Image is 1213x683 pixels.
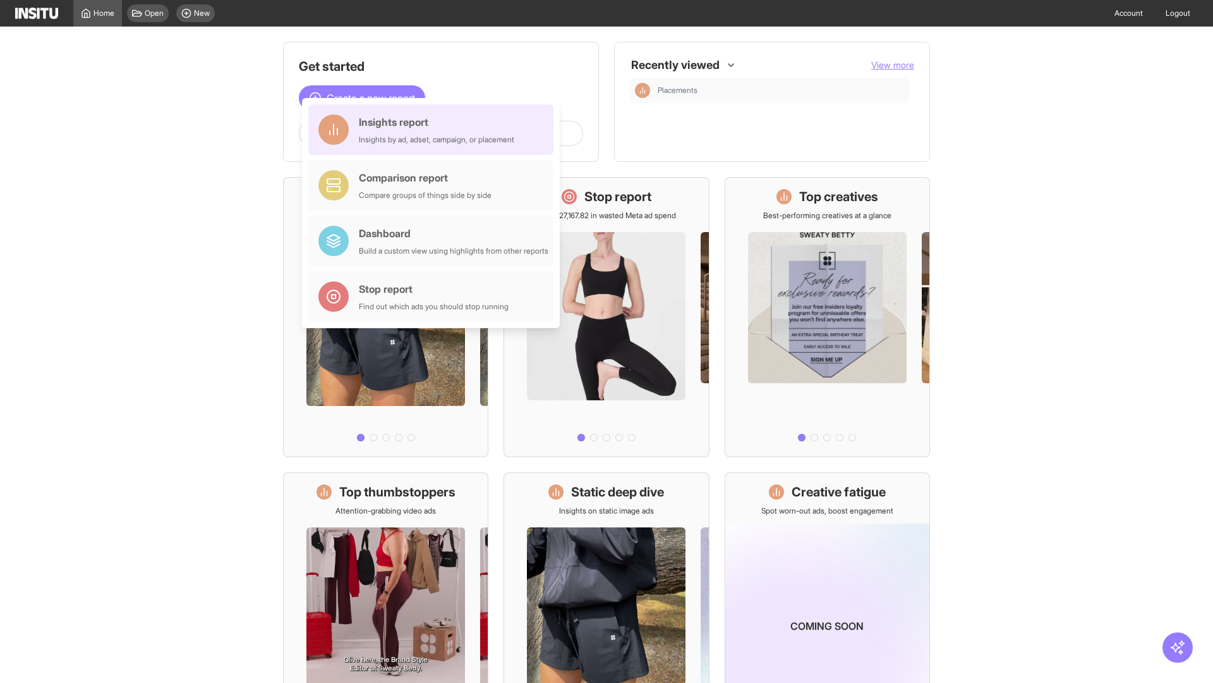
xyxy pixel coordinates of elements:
[94,8,114,18] span: Home
[763,211,891,221] p: Best-performing creatives at a glance
[359,190,492,200] div: Compare groups of things side by side
[359,226,548,241] div: Dashboard
[584,188,651,206] h1: Stop report
[871,59,914,71] button: View more
[799,188,878,206] h1: Top creatives
[536,211,676,221] p: Save £27,167.82 in wasted Meta ad spend
[658,85,904,95] span: Placements
[15,8,58,19] img: Logo
[559,506,654,516] p: Insights on static image ads
[658,85,697,95] span: Placements
[194,8,210,18] span: New
[359,135,514,145] div: Insights by ad, adset, campaign, or placement
[504,177,709,457] a: Stop reportSave £27,167.82 in wasted Meta ad spend
[359,281,509,297] div: Stop report
[571,483,664,501] h1: Static deep dive
[359,246,548,256] div: Build a custom view using highlights from other reports
[635,83,650,98] div: Insights
[283,177,488,457] a: What's live nowSee all active ads instantly
[871,59,914,70] span: View more
[359,114,514,130] div: Insights report
[327,90,415,106] span: Create a new report
[359,170,492,185] div: Comparison report
[299,85,425,111] button: Create a new report
[339,483,456,501] h1: Top thumbstoppers
[725,177,930,457] a: Top creativesBest-performing creatives at a glance
[299,58,583,75] h1: Get started
[335,506,436,516] p: Attention-grabbing video ads
[359,302,509,312] div: Find out which ads you should stop running
[145,8,164,18] span: Open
